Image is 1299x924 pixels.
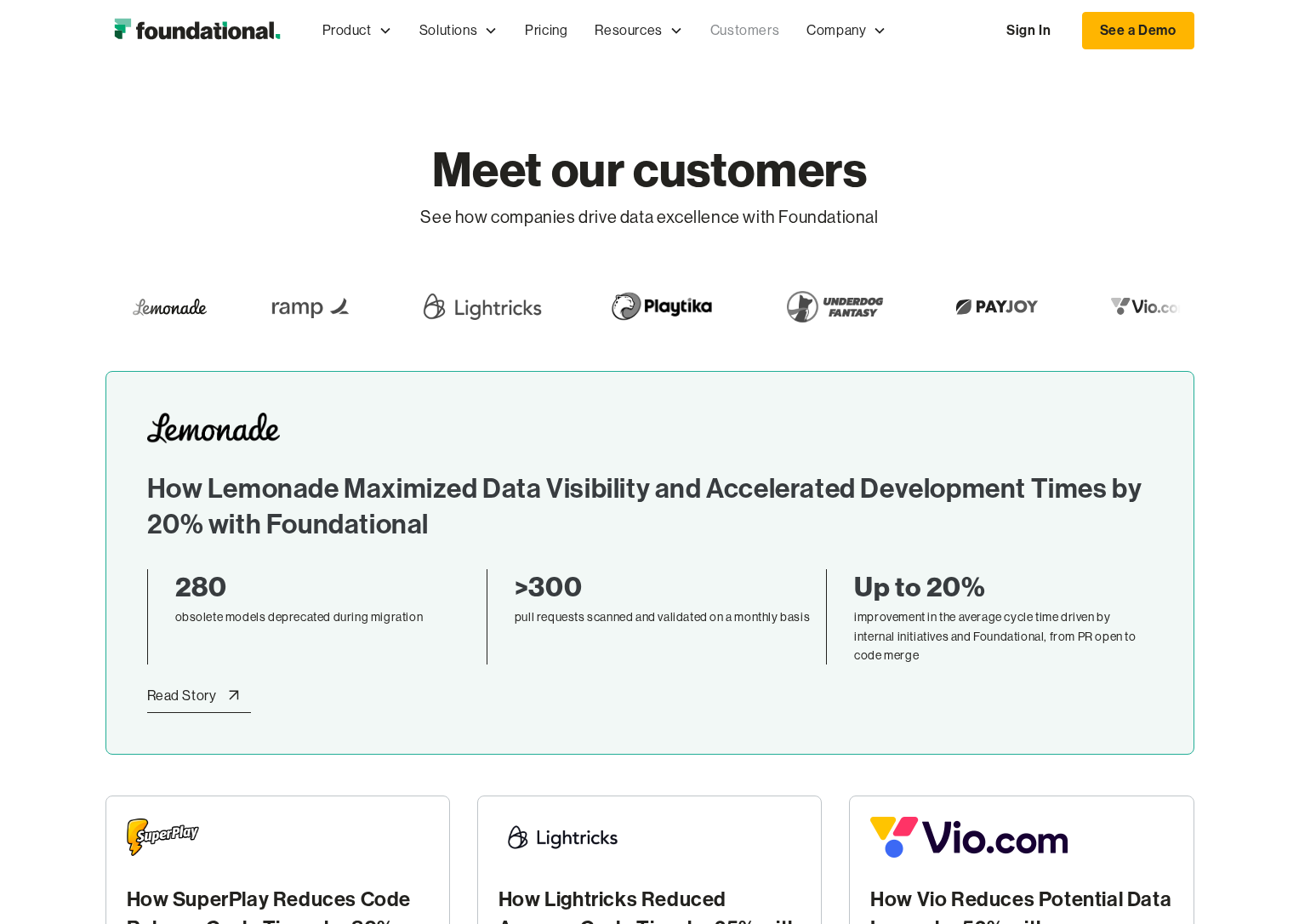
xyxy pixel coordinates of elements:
[771,282,886,330] img: Underdog Fantasy
[854,607,1152,664] div: improvement in the average cycle time driven by internal initiatives and Foundational, from PR op...
[793,3,900,59] div: Company
[420,102,878,202] h1: Meet our customers
[419,20,477,42] div: Solutions
[806,20,866,42] div: Company
[515,569,812,605] div: >300
[254,282,356,330] img: Ramp
[105,14,288,48] a: home
[697,3,793,59] a: Customers
[147,471,1153,541] h2: How Lemonade Maximized Data Visibility and Accelerated Development Times by 20% with Foundational
[406,3,511,59] div: Solutions
[105,371,1194,755] a: How Lemonade Maximized Data Visibility and Accelerated Development Times by 20% with Foundational...
[420,202,878,233] p: See how companies drive data excellence with Foundational
[175,607,473,626] div: obsolete models deprecated during migration
[511,3,581,59] a: Pricing
[411,282,540,330] img: Lightricks
[147,685,217,707] div: Read Story
[105,14,288,48] img: Foundational Logo
[1096,294,1194,320] img: Vio.com
[126,294,200,320] img: Lemonade
[595,20,662,42] div: Resources
[322,20,372,42] div: Product
[1082,12,1194,49] a: See a Demo
[595,282,716,330] img: Playtika
[989,13,1068,48] a: Sign In
[515,607,812,626] div: pull requests scanned and validated on a monthly basis
[581,3,696,59] div: Resources
[941,294,1041,320] img: Payjoy
[854,569,1152,605] div: Up to 20%
[309,3,406,59] div: Product
[175,569,473,605] div: 280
